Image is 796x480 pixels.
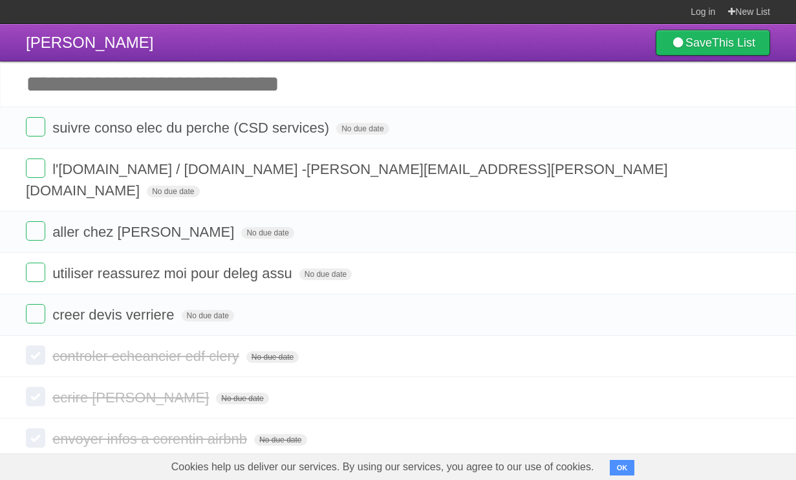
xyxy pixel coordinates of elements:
span: No due date [299,268,352,280]
label: Done [26,158,45,178]
span: No due date [182,310,234,322]
b: This List [712,36,755,49]
span: No due date [241,227,294,239]
label: Done [26,304,45,323]
span: ecrire [PERSON_NAME] [52,389,212,406]
span: aller chez [PERSON_NAME] [52,224,237,240]
span: controler echeancier edf clery [52,348,242,364]
span: [PERSON_NAME] [26,34,153,51]
a: SaveThis List [656,30,770,56]
label: Done [26,387,45,406]
span: utiliser reassurez moi pour deleg assu [52,265,296,281]
label: Done [26,263,45,282]
label: Done [26,221,45,241]
span: No due date [336,123,389,135]
span: No due date [254,434,307,446]
button: OK [610,460,635,475]
span: No due date [147,186,199,197]
span: Cookies help us deliver our services. By using our services, you agree to our use of cookies. [158,454,607,480]
span: envoyer infos a corentin airbnb [52,431,250,447]
span: suivre conso elec du perche (CSD services) [52,120,332,136]
span: l'[DOMAIN_NAME] / [DOMAIN_NAME] - [PERSON_NAME][EMAIL_ADDRESS][PERSON_NAME][DOMAIN_NAME] [26,161,668,199]
label: Done [26,345,45,365]
span: creer devis verriere [52,307,177,323]
label: Done [26,428,45,448]
span: No due date [246,351,299,363]
label: Done [26,117,45,136]
span: No due date [216,393,268,404]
